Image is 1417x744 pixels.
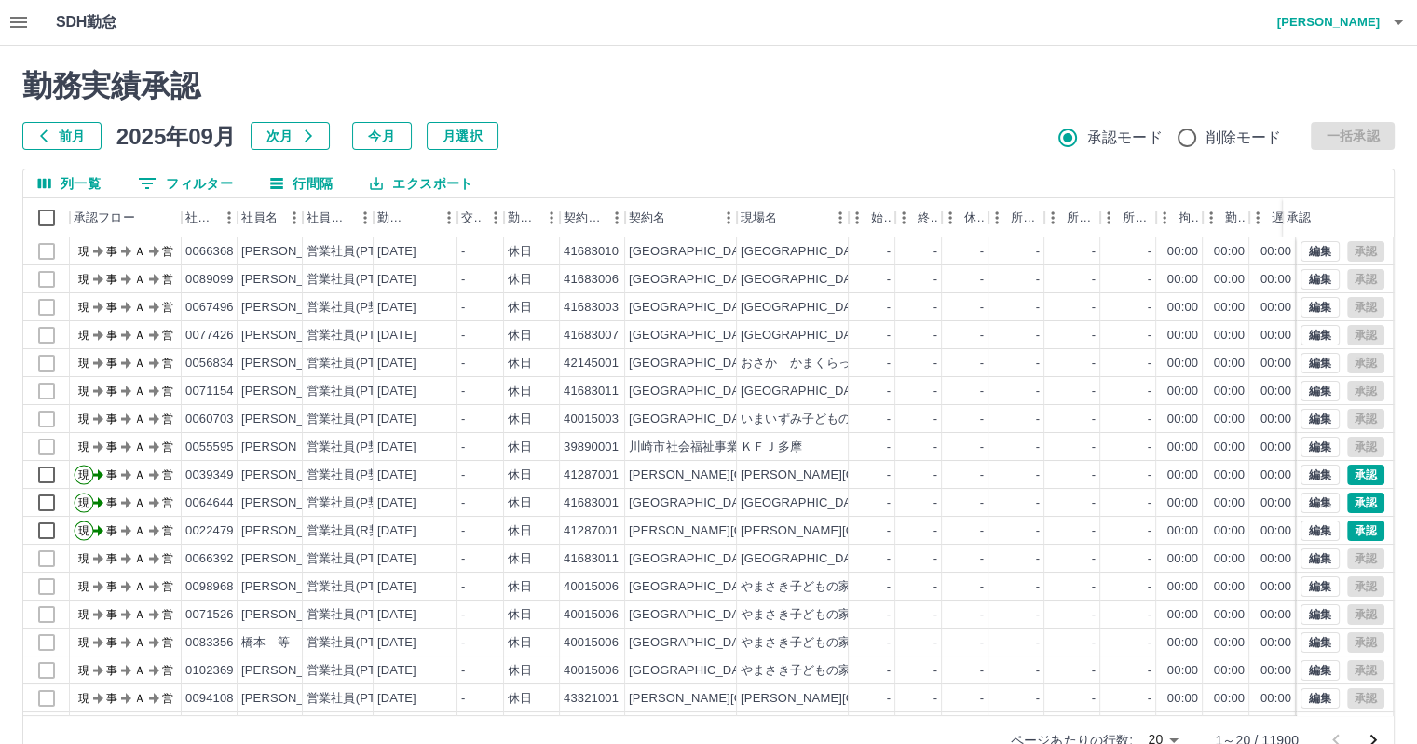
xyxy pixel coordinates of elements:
div: 休日 [508,243,532,261]
div: 00:00 [1214,494,1245,512]
button: 編集 [1301,604,1340,625]
div: 41683007 [564,327,619,345]
div: - [1036,383,1040,400]
text: Ａ [134,385,145,398]
div: 始業 [849,198,895,237]
div: - [980,355,984,372]
div: - [1036,411,1040,428]
button: メニュー [215,204,243,232]
div: 契約名 [625,198,737,237]
div: 営業社員(PT契約) [307,243,404,261]
div: [PERSON_NAME] [241,411,343,428]
div: 00:00 [1167,494,1198,512]
text: 事 [106,357,117,370]
div: [PERSON_NAME] [241,327,343,345]
div: 休日 [508,439,532,456]
div: - [461,299,465,317]
div: - [1092,494,1096,512]
div: [DATE] [377,327,416,345]
div: - [980,243,984,261]
div: 社員名 [241,198,278,237]
div: [GEOGRAPHIC_DATA] [629,327,757,345]
div: 00:00 [1260,243,1291,261]
button: 編集 [1301,381,1340,401]
text: 営 [162,468,173,481]
div: 勤務日 [374,198,457,237]
div: 00:00 [1260,383,1291,400]
text: 事 [106,329,117,342]
div: 勤務 [1225,198,1246,237]
div: - [1092,243,1096,261]
div: ＫＦＪ多摩 [741,439,802,456]
div: 00:00 [1214,439,1245,456]
text: 現 [78,273,89,286]
div: 00:00 [1167,411,1198,428]
div: 勤務区分 [508,198,538,237]
div: - [1036,439,1040,456]
div: - [933,411,937,428]
button: 編集 [1301,576,1340,597]
div: 社員区分 [307,198,351,237]
div: 所定開始 [1011,198,1041,237]
button: メニュー [715,204,743,232]
text: 営 [162,385,173,398]
div: [GEOGRAPHIC_DATA]浜[PERSON_NAME]クラブ [741,243,1019,261]
div: - [933,383,937,400]
text: Ａ [134,468,145,481]
button: 編集 [1301,493,1340,513]
div: 所定休憩 [1100,198,1156,237]
div: [GEOGRAPHIC_DATA]香川第2クラブ [741,299,949,317]
div: - [1148,383,1151,400]
div: 00:00 [1260,355,1291,372]
div: 00:00 [1214,411,1245,428]
div: 0064644 [185,494,234,512]
div: 00:00 [1167,467,1198,484]
div: 41683011 [564,383,619,400]
div: 0077426 [185,327,234,345]
button: 月選択 [427,122,498,150]
button: メニュー [538,204,565,232]
button: 編集 [1301,437,1340,457]
div: 00:00 [1260,467,1291,484]
div: [DATE] [377,271,416,289]
div: - [461,411,465,428]
div: 00:00 [1167,439,1198,456]
div: [DATE] [377,467,416,484]
button: 編集 [1301,409,1340,429]
div: 休憩 [942,198,988,237]
button: 編集 [1301,660,1340,681]
button: 編集 [1301,465,1340,485]
text: 現 [78,468,89,481]
div: 現場名 [741,198,777,237]
div: 00:00 [1260,299,1291,317]
div: いまいずみ子どもの家 [741,411,864,428]
div: [DATE] [377,383,416,400]
div: [PERSON_NAME] [241,355,343,372]
button: 次月 [251,122,330,150]
div: 営業社員(PT契約) [307,355,404,372]
div: 交通費 [461,198,482,237]
div: [GEOGRAPHIC_DATA] [629,243,757,261]
div: - [933,467,937,484]
div: 休憩 [964,198,985,237]
div: 契約コード [564,198,603,237]
div: 00:00 [1260,411,1291,428]
div: - [461,383,465,400]
button: メニュー [351,204,379,232]
div: - [887,411,891,428]
div: - [461,494,465,512]
button: 今月 [352,122,412,150]
div: [GEOGRAPHIC_DATA] [629,411,757,428]
div: - [1036,271,1040,289]
button: 承認 [1347,465,1384,485]
div: 営業社員(P契約) [307,299,397,317]
text: Ａ [134,357,145,370]
div: 00:00 [1214,467,1245,484]
text: 営 [162,329,173,342]
div: 00:00 [1167,383,1198,400]
text: 営 [162,357,173,370]
div: - [887,494,891,512]
div: - [980,271,984,289]
div: 39890001 [564,439,619,456]
div: 所定終業 [1044,198,1100,237]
